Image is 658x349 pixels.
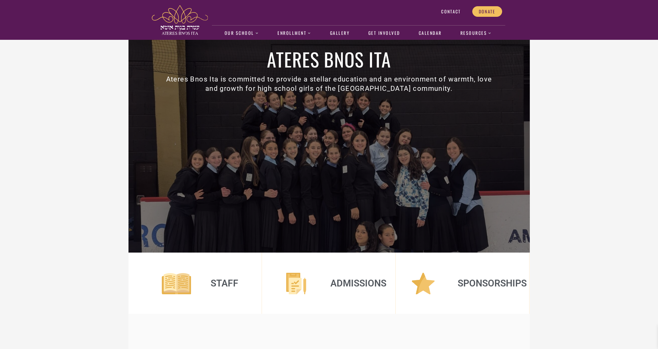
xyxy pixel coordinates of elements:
a: Gallery [327,26,353,40]
img: ateres [152,5,208,35]
span: Donate [479,9,496,14]
a: Calendar [415,26,445,40]
h3: Ateres Bnos Ita is committed to provide a stellar education and an environment of warmth, love an... [162,75,497,93]
a: Staff [211,278,238,289]
a: Donate [472,6,502,17]
a: Our School [221,26,262,40]
span: Contact [441,9,461,14]
h1: Ateres Bnos Ita [162,50,497,68]
a: Get Involved [365,26,403,40]
a: Admissions [330,278,386,289]
a: Sponsorships [458,278,527,289]
a: Contact [435,6,467,17]
a: Resources [457,26,495,40]
a: Enrollment [274,26,315,40]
